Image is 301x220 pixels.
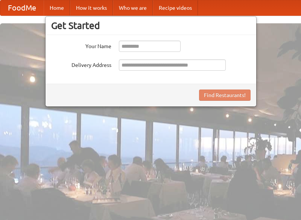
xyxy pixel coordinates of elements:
a: Recipe videos [153,0,198,15]
a: Who we are [113,0,153,15]
label: Your Name [51,41,111,50]
a: How it works [70,0,113,15]
a: FoodMe [0,0,44,15]
a: Home [44,0,70,15]
h3: Get Started [51,20,251,31]
button: Find Restaurants! [199,90,251,101]
label: Delivery Address [51,59,111,69]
